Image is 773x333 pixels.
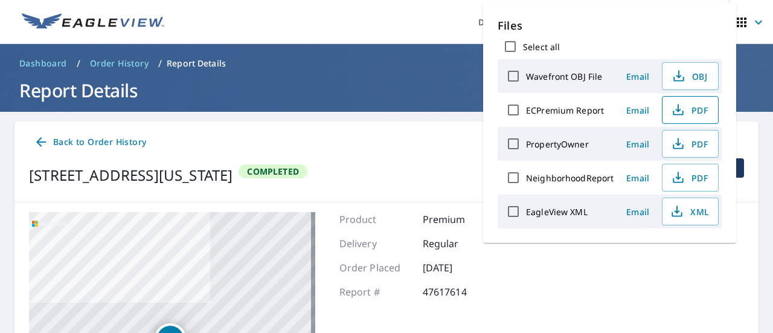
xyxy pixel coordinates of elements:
p: Regular [423,236,495,251]
span: Back to Order History [34,135,146,150]
p: [DATE] [423,260,495,275]
span: Email [623,206,652,218]
span: Dashboard [19,57,67,70]
span: PDF [670,103,708,117]
span: Completed [240,166,306,177]
p: 47617614 [423,285,495,299]
button: PDF [662,130,719,158]
button: Email [618,135,657,154]
label: ECPremium Report [526,105,604,116]
p: Files [498,18,722,34]
li: / [77,56,80,71]
label: PropertyOwner [526,138,589,150]
button: Email [618,101,657,120]
p: Delivery [339,236,412,251]
span: XML [670,204,708,219]
span: Email [623,172,652,184]
span: Order History [90,57,149,70]
li: / [158,56,162,71]
button: XML [662,198,719,225]
p: Order Placed [339,260,412,275]
span: Email [623,138,652,150]
label: Select all [523,41,560,53]
p: Premium [423,212,495,227]
button: Email [618,169,657,187]
label: NeighborhoodReport [526,172,614,184]
h1: Report Details [14,78,759,103]
span: Email [623,105,652,116]
span: Email [623,71,652,82]
button: Email [618,67,657,86]
a: Dashboard [14,54,72,73]
p: Product [339,212,412,227]
label: EagleView XML [526,206,588,218]
a: Order History [85,54,153,73]
label: Wavefront OBJ File [526,71,602,82]
a: Back to Order History [29,131,151,154]
span: PDF [670,137,708,151]
span: OBJ [670,69,708,83]
button: PDF [662,96,719,124]
button: PDF [662,164,719,192]
p: Report # [339,285,412,299]
button: OBJ [662,62,719,90]
nav: breadcrumb [14,54,759,73]
span: PDF [670,170,708,185]
button: Email [618,202,657,221]
div: [STREET_ADDRESS][US_STATE] [29,164,233,186]
p: Report Details [167,57,226,70]
img: EV Logo [22,13,164,31]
